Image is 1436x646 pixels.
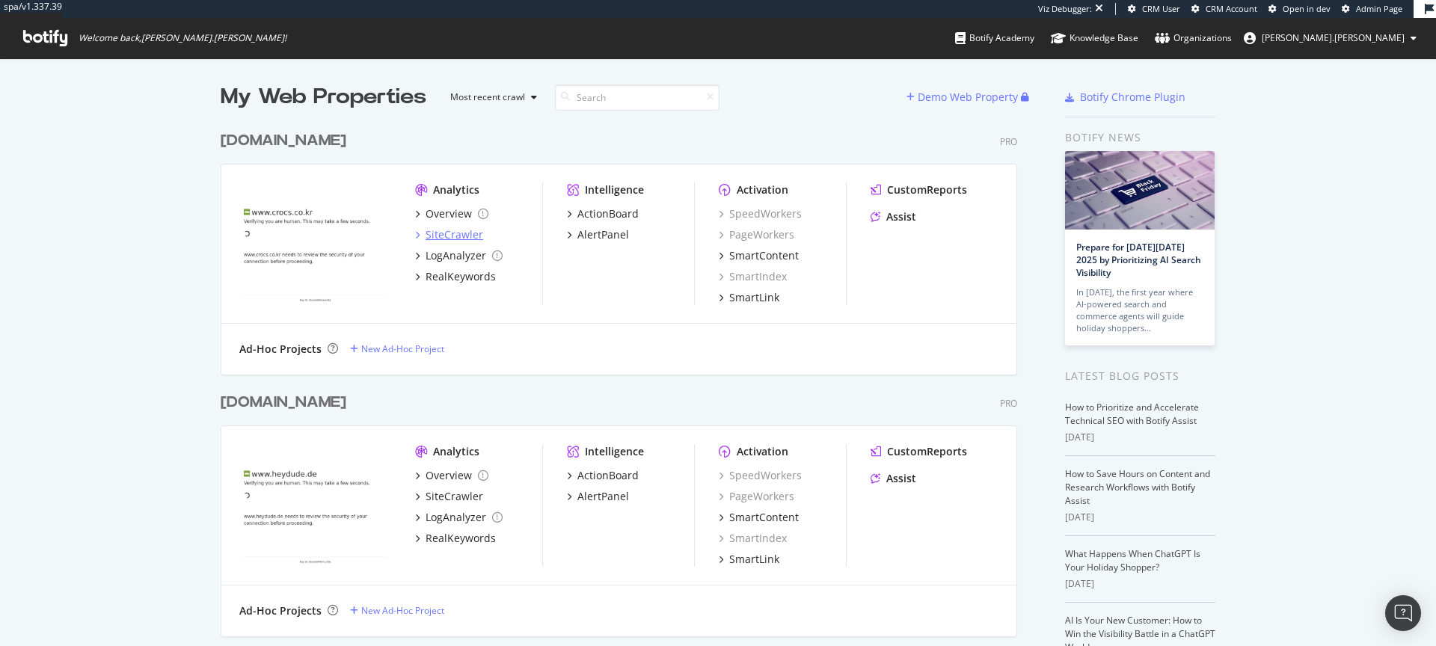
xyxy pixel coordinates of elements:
a: AlertPanel [567,489,629,504]
a: SiteCrawler [415,227,483,242]
div: Knowledge Base [1051,31,1138,46]
a: RealKeywords [415,531,496,546]
a: Overview [415,206,488,221]
a: SmartLink [719,290,779,305]
div: Viz Debugger: [1038,3,1092,15]
div: Ad-Hoc Projects [239,603,322,618]
div: Analytics [433,444,479,459]
a: [DOMAIN_NAME] [221,130,352,152]
a: CustomReports [871,444,967,459]
div: Pro [1000,135,1017,148]
div: SmartContent [729,510,799,525]
div: Demo Web Property [918,90,1018,105]
div: Open Intercom Messenger [1385,595,1421,631]
div: SiteCrawler [426,489,483,504]
a: Organizations [1155,18,1232,58]
button: [PERSON_NAME].[PERSON_NAME] [1232,26,1429,50]
div: My Web Properties [221,82,426,112]
div: SmartContent [729,248,799,263]
div: [DOMAIN_NAME] [221,392,346,413]
a: RealKeywords [415,269,496,284]
a: CustomReports [871,182,967,197]
span: Admin Page [1356,3,1402,14]
div: SiteCrawler [426,227,483,242]
div: AlertPanel [577,227,629,242]
a: SiteCrawler [415,489,483,504]
div: Overview [426,206,472,221]
div: Intelligence [585,182,644,197]
div: Latest Blog Posts [1065,368,1215,384]
a: SmartContent [719,248,799,263]
a: Overview [415,468,488,483]
img: Prepare for Black Friday 2025 by Prioritizing AI Search Visibility [1065,151,1215,230]
a: CRM Account [1191,3,1257,15]
div: CustomReports [887,182,967,197]
div: [DATE] [1065,431,1215,444]
div: SmartIndex [719,531,787,546]
div: Most recent crawl [450,93,525,102]
div: CustomReports [887,444,967,459]
div: Overview [426,468,472,483]
a: SpeedWorkers [719,206,802,221]
div: LogAnalyzer [426,510,486,525]
a: CRM User [1128,3,1180,15]
div: Botify Chrome Plugin [1080,90,1185,105]
div: ActionBoard [577,206,639,221]
button: Demo Web Property [906,85,1021,109]
div: ActionBoard [577,468,639,483]
a: What Happens When ChatGPT Is Your Holiday Shopper? [1065,547,1200,573]
a: LogAnalyzer [415,510,503,525]
a: Demo Web Property [906,90,1021,103]
div: LogAnalyzer [426,248,486,263]
a: New Ad-Hoc Project [350,604,444,617]
span: CRM User [1142,3,1180,14]
div: [DOMAIN_NAME] [221,130,346,152]
span: Welcome back, [PERSON_NAME].[PERSON_NAME] ! [79,32,286,44]
div: Botify Academy [955,31,1034,46]
div: In [DATE], the first year where AI-powered search and commerce agents will guide holiday shoppers… [1076,286,1203,334]
div: Organizations [1155,31,1232,46]
div: New Ad-Hoc Project [361,342,444,355]
a: Assist [871,209,916,224]
div: New Ad-Hoc Project [361,604,444,617]
span: Open in dev [1283,3,1331,14]
div: Activation [737,182,788,197]
a: Assist [871,471,916,486]
div: SmartIndex [719,269,787,284]
a: Admin Page [1342,3,1402,15]
a: PageWorkers [719,489,794,504]
div: [DATE] [1065,577,1215,591]
a: Prepare for [DATE][DATE] 2025 by Prioritizing AI Search Visibility [1076,241,1201,279]
div: Activation [737,444,788,459]
a: Open in dev [1268,3,1331,15]
a: LogAnalyzer [415,248,503,263]
div: RealKeywords [426,269,496,284]
div: Ad-Hoc Projects [239,342,322,357]
span: joe.mcdonald [1262,31,1405,44]
div: Intelligence [585,444,644,459]
a: SmartContent [719,510,799,525]
a: How to Save Hours on Content and Research Workflows with Botify Assist [1065,467,1210,507]
span: CRM Account [1206,3,1257,14]
div: SmartLink [729,290,779,305]
a: Botify Academy [955,18,1034,58]
a: PageWorkers [719,227,794,242]
a: SpeedWorkers [719,468,802,483]
div: Pro [1000,397,1017,410]
div: RealKeywords [426,531,496,546]
img: crocs.co.kr [239,182,391,304]
div: SmartLink [729,552,779,567]
div: AlertPanel [577,489,629,504]
div: Assist [886,471,916,486]
a: New Ad-Hoc Project [350,342,444,355]
div: [DATE] [1065,511,1215,524]
div: Analytics [433,182,479,197]
input: Search [555,84,719,111]
a: How to Prioritize and Accelerate Technical SEO with Botify Assist [1065,401,1199,427]
div: Botify news [1065,129,1215,146]
a: [DOMAIN_NAME] [221,392,352,413]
